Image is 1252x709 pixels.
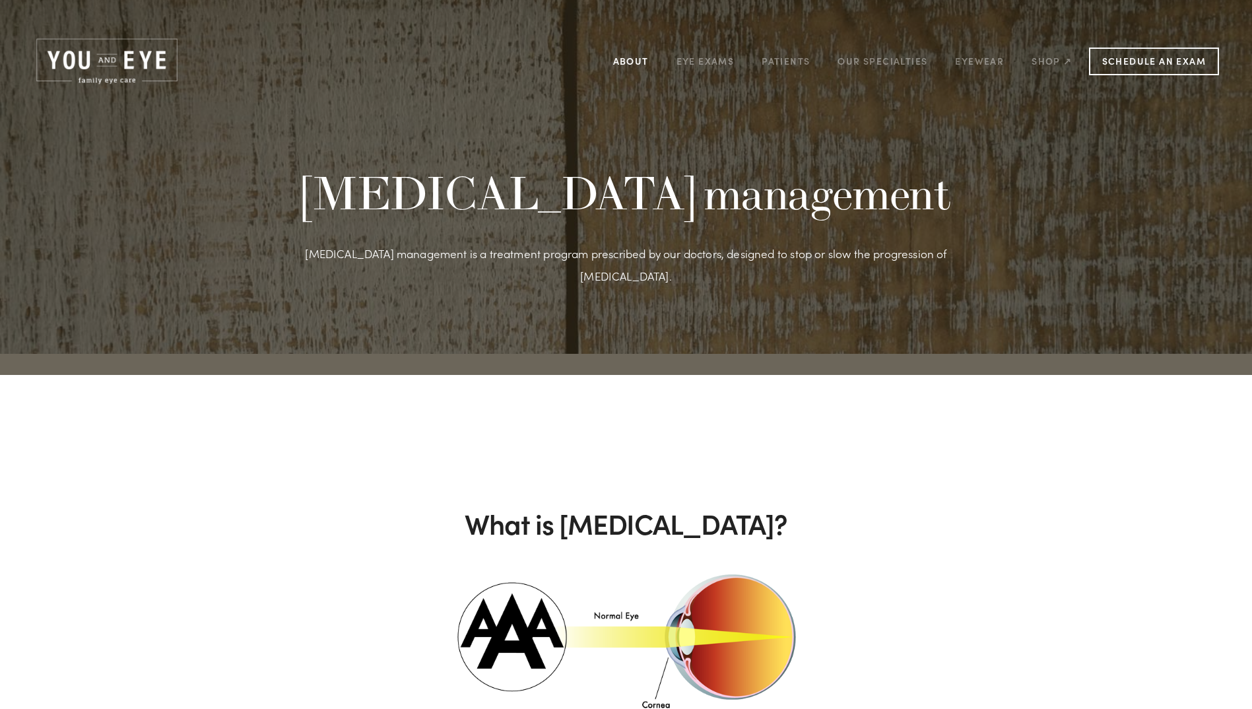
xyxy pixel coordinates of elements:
[762,51,810,71] a: Patients
[265,507,987,540] h2: What is [MEDICAL_DATA]?
[613,51,649,71] a: About
[955,51,1004,71] a: Eyewear
[1089,48,1219,75] a: Schedule an Exam
[676,51,735,71] a: Eye Exams
[1032,51,1072,71] a: Shop ↗
[265,166,987,220] h1: [MEDICAL_DATA] management
[838,55,927,67] a: Our Specialties
[265,242,987,287] p: [MEDICAL_DATA] management is a treatment program prescribed by our doctors, designed to stop or s...
[33,36,181,86] img: Rochester, MN | You and Eye | Family Eye Care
